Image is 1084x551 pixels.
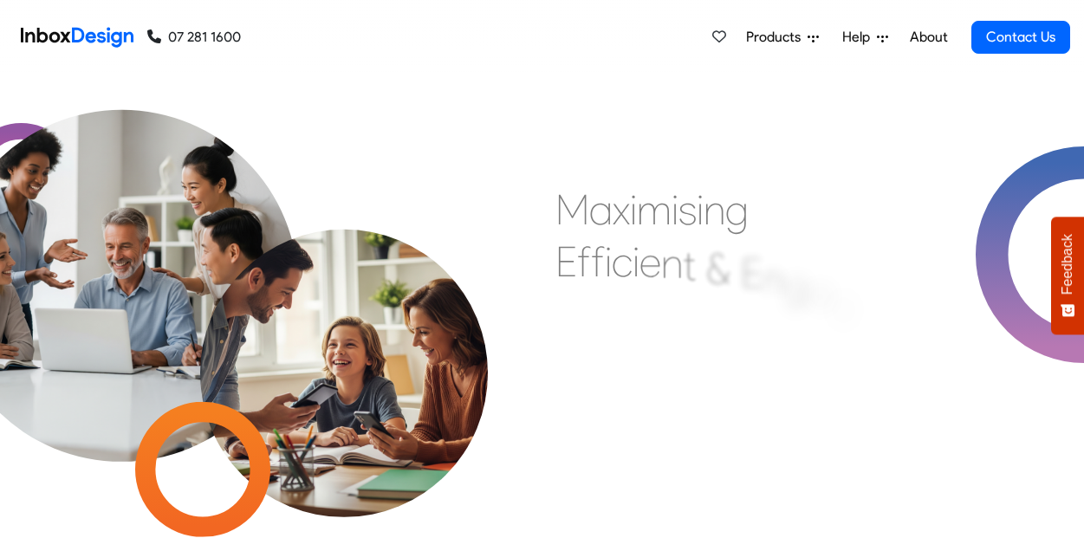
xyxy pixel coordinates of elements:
div: e [639,236,661,288]
div: e [854,284,876,336]
div: c [612,236,633,288]
div: n [763,252,784,304]
div: a [808,266,831,318]
div: E [741,247,763,299]
div: g [725,184,749,236]
div: g [784,258,808,310]
span: Feedback [1060,234,1075,295]
div: g [831,275,854,327]
a: Products [739,20,826,55]
div: n [704,184,725,236]
a: Help [835,20,895,55]
div: a [589,184,613,236]
div: x [613,184,630,236]
span: Products [746,27,808,48]
div: i [697,184,704,236]
div: s [678,184,697,236]
div: & [706,243,730,295]
img: parents_with_child.png [165,158,523,516]
a: 07 281 1600 [147,27,241,48]
div: f [577,236,591,288]
div: i [672,184,678,236]
button: Feedback - Show survey [1051,217,1084,334]
div: m [637,184,672,236]
div: t [683,239,696,291]
a: About [905,20,952,55]
div: n [661,237,683,288]
span: Help [842,27,877,48]
div: Maximising Efficient & Engagement, Connecting Schools, Families, and Students. [555,184,976,444]
div: f [591,236,605,288]
div: i [605,236,612,288]
div: E [555,236,577,288]
a: Contact Us [971,21,1070,54]
div: i [633,236,639,288]
div: M [555,184,589,236]
div: i [630,184,637,236]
